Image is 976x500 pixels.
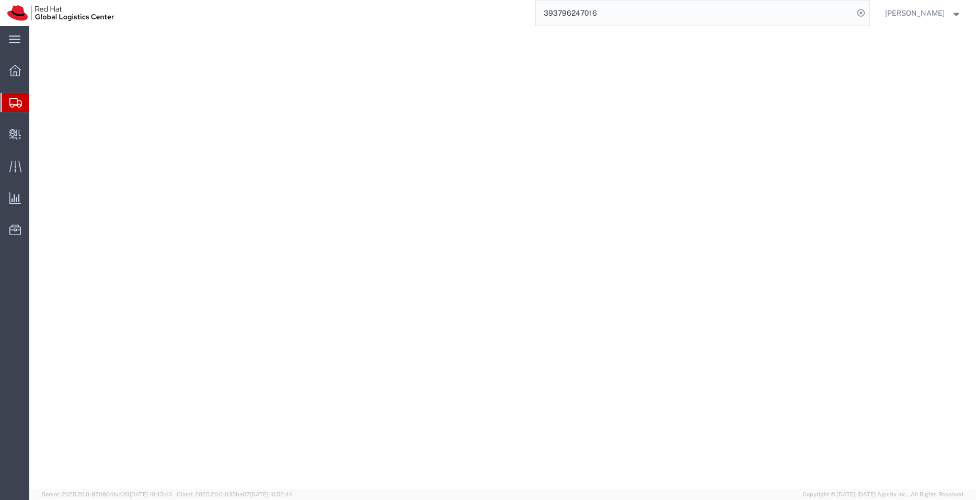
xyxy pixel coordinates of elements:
span: Pallav Sen Gupta [885,7,945,19]
iframe: FS Legacy Container [29,26,976,489]
span: Server: 2025.20.0-970904bc0f3 [42,491,172,497]
span: Copyright © [DATE]-[DATE] Agistix Inc., All Rights Reserved [802,490,963,499]
button: [PERSON_NAME] [885,7,962,19]
span: [DATE] 10:43:43 [130,491,172,497]
span: Client: 2025.20.0-035ba07 [177,491,292,497]
input: Search for shipment number, reference number [536,1,854,26]
img: logo [7,5,114,21]
span: [DATE] 10:52:44 [250,491,292,497]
